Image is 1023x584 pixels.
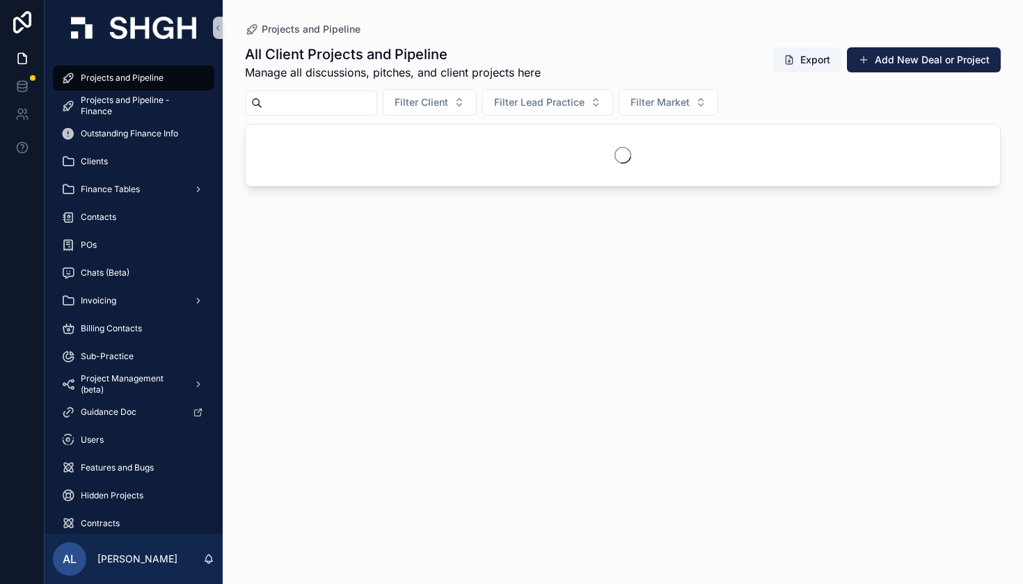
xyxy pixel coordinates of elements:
[81,184,140,195] span: Finance Tables
[53,511,214,536] a: Contracts
[245,22,360,36] a: Projects and Pipeline
[53,316,214,341] a: Billing Contacts
[81,323,142,334] span: Billing Contacts
[53,232,214,258] a: POs
[245,64,541,81] span: Manage all discussions, pitches, and client projects here
[53,427,214,452] a: Users
[494,95,585,109] span: Filter Lead Practice
[81,156,108,167] span: Clients
[53,149,214,174] a: Clients
[53,400,214,425] a: Guidance Doc
[245,45,541,64] h1: All Client Projects and Pipeline
[53,205,214,230] a: Contacts
[53,288,214,313] a: Invoicing
[63,551,77,567] span: AL
[81,128,178,139] span: Outstanding Finance Info
[71,17,196,39] img: App logo
[631,95,690,109] span: Filter Market
[81,373,182,395] span: Project Management (beta)
[772,47,841,72] button: Export
[81,267,129,278] span: Chats (Beta)
[53,455,214,480] a: Features and Bugs
[53,344,214,369] a: Sub-Practice
[81,95,200,117] span: Projects and Pipeline - Finance
[53,121,214,146] a: Outstanding Finance Info
[81,518,120,529] span: Contracts
[619,89,718,116] button: Select Button
[53,65,214,90] a: Projects and Pipeline
[53,177,214,202] a: Finance Tables
[81,212,116,223] span: Contacts
[395,95,448,109] span: Filter Client
[53,93,214,118] a: Projects and Pipeline - Finance
[53,372,214,397] a: Project Management (beta)
[45,56,223,534] div: scrollable content
[81,490,143,501] span: Hidden Projects
[383,89,477,116] button: Select Button
[81,462,154,473] span: Features and Bugs
[81,407,136,418] span: Guidance Doc
[81,351,134,362] span: Sub-Practice
[53,483,214,508] a: Hidden Projects
[97,552,177,566] p: [PERSON_NAME]
[81,72,164,84] span: Projects and Pipeline
[262,22,360,36] span: Projects and Pipeline
[53,260,214,285] a: Chats (Beta)
[81,434,104,445] span: Users
[847,47,1001,72] button: Add New Deal or Project
[81,295,116,306] span: Invoicing
[482,89,613,116] button: Select Button
[81,239,97,251] span: POs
